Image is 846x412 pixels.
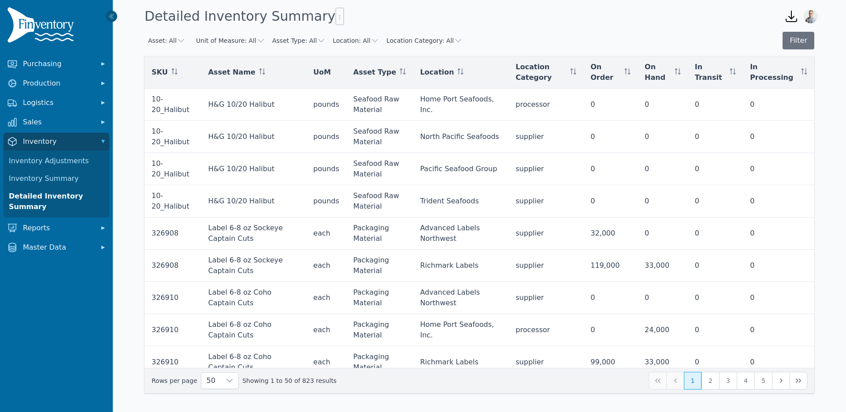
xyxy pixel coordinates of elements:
[201,346,306,378] td: Label 6-8 oz Coho Captain Cuts
[4,133,109,150] button: Inventory
[590,99,631,110] div: 0
[590,62,621,83] span: On Order
[306,89,346,121] td: pounds
[145,314,201,346] td: 326910
[386,36,463,45] button: Location Category: All
[7,7,78,46] img: Finventory
[4,113,109,131] button: Sales
[645,292,681,303] div: 0
[346,153,413,185] td: Seafood Raw Material
[306,121,346,153] td: pounds
[23,97,93,108] span: Logistics
[695,228,736,239] div: 0
[590,164,631,174] div: 0
[145,282,201,314] td: 326910
[590,196,631,206] div: 0
[23,78,93,89] span: Production
[719,372,737,390] button: Page 3
[145,89,201,121] td: 10-20_Halibut
[413,250,508,282] td: Richmark Labels
[272,36,326,45] button: Asset Type: All
[23,223,93,233] span: Reports
[750,131,807,142] div: 0
[695,357,736,367] div: 0
[695,62,726,83] span: In Transit
[148,36,186,45] button: Asset: All
[306,217,346,250] td: each
[508,346,583,378] td: supplier
[346,314,413,346] td: Packaging Material
[306,314,346,346] td: each
[145,346,201,378] td: 326910
[201,373,221,389] span: Rows per page
[346,250,413,282] td: Packaging Material
[413,346,508,378] td: Richmark Labels
[645,99,681,110] div: 0
[804,9,818,23] img: Joshua Benton
[695,325,736,335] div: 0
[772,372,790,390] button: Next Page
[737,372,754,390] button: Page 4
[413,314,508,346] td: Home Port Seafoods, Inc.
[695,99,736,110] div: 0
[508,250,583,282] td: supplier
[306,185,346,217] td: pounds
[152,67,168,78] span: SKU
[201,250,306,282] td: Label 6-8 oz Sockeye Captain Cuts
[590,228,631,239] div: 32,000
[242,376,337,385] span: Showing 1 to 50 of 823 results
[750,196,807,206] div: 0
[645,325,681,335] div: 24,000
[420,67,454,78] span: Location
[145,217,201,250] td: 326908
[201,121,306,153] td: H&G 10/20 Halibut
[201,89,306,121] td: H&G 10/20 Halibut
[413,89,508,121] td: Home Port Seafoods, Inc.
[750,164,807,174] div: 0
[695,260,736,271] div: 0
[590,260,631,271] div: 119,000
[754,372,772,390] button: Page 5
[313,67,331,78] span: UoM
[145,185,201,217] td: 10-20_Halibut
[590,131,631,142] div: 0
[353,67,396,78] span: Asset Type
[346,185,413,217] td: Seafood Raw Material
[4,55,109,73] button: Purchasing
[346,346,413,378] td: Packaging Material
[346,121,413,153] td: Seafood Raw Material
[750,62,798,83] span: In Processing
[5,170,108,187] a: Inventory Summary
[306,282,346,314] td: each
[684,372,701,390] button: Page 1
[413,217,508,250] td: Advanced Labels Northwest
[695,292,736,303] div: 0
[208,67,255,78] span: Asset Name
[4,75,109,92] button: Production
[5,187,108,216] a: Detailed Inventory Summary
[413,153,508,185] td: Pacific Seafood Group
[695,196,736,206] div: 0
[750,228,807,239] div: 0
[645,62,671,83] span: On Hand
[145,153,201,185] td: 10-20_Halibut
[590,357,631,367] div: 99,000
[750,325,807,335] div: 0
[508,153,583,185] td: supplier
[645,357,681,367] div: 33,000
[4,219,109,237] button: Reports
[201,185,306,217] td: H&G 10/20 Halibut
[508,89,583,121] td: processor
[23,117,93,127] span: Sales
[701,372,719,390] button: Page 2
[413,185,508,217] td: Trident Seafoods
[5,152,108,170] a: Inventory Adjustments
[590,292,631,303] div: 0
[590,325,631,335] div: 0
[23,59,93,69] span: Purchasing
[645,196,681,206] div: 0
[346,217,413,250] td: Packaging Material
[645,164,681,174] div: 0
[783,32,814,49] button: Filter
[695,131,736,142] div: 0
